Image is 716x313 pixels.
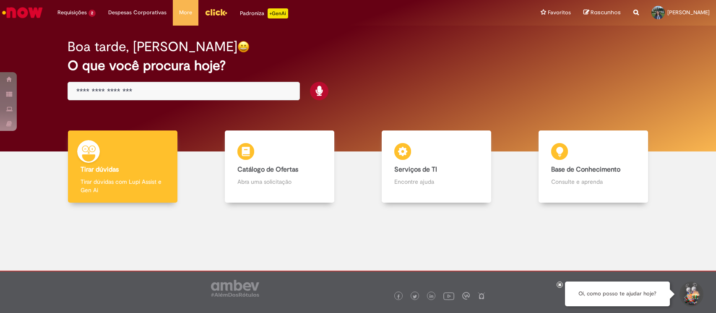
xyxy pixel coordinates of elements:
button: Iniciar Conversa de Suporte [678,282,703,307]
img: happy-face.png [237,41,250,53]
img: click_logo_yellow_360x200.png [205,6,227,18]
img: logo_footer_naosei.png [478,292,485,300]
p: +GenAi [268,8,288,18]
a: Tirar dúvidas Tirar dúvidas com Lupi Assist e Gen Ai [44,130,201,203]
span: Requisições [57,8,87,17]
div: Padroniza [240,8,288,18]
b: Catálogo de Ofertas [237,165,298,174]
h2: O que você procura hoje? [68,58,648,73]
h2: Boa tarde, [PERSON_NAME] [68,39,237,54]
b: Tirar dúvidas [81,165,119,174]
a: Base de Conhecimento Consulte e aprenda [515,130,672,203]
p: Encontre ajuda [394,177,479,186]
img: logo_footer_workplace.png [462,292,470,300]
a: Catálogo de Ofertas Abra uma solicitação [201,130,358,203]
div: Oi, como posso te ajudar hoje? [565,282,670,306]
img: logo_footer_ambev_rotulo_gray.png [211,280,259,297]
a: Serviços de TI Encontre ajuda [358,130,515,203]
a: Rascunhos [583,9,621,17]
p: Tirar dúvidas com Lupi Assist e Gen Ai [81,177,165,194]
span: 2 [89,10,96,17]
p: Abra uma solicitação [237,177,322,186]
img: logo_footer_twitter.png [413,295,417,299]
img: logo_footer_facebook.png [396,295,401,299]
span: [PERSON_NAME] [667,9,710,16]
img: logo_footer_linkedin.png [430,294,434,299]
span: Despesas Corporativas [108,8,167,17]
span: Favoritos [548,8,571,17]
img: logo_footer_youtube.png [443,290,454,301]
span: Rascunhos [591,8,621,16]
p: Consulte e aprenda [551,177,635,186]
b: Base de Conhecimento [551,165,620,174]
img: ServiceNow [1,4,44,21]
span: More [179,8,192,17]
b: Serviços de TI [394,165,437,174]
